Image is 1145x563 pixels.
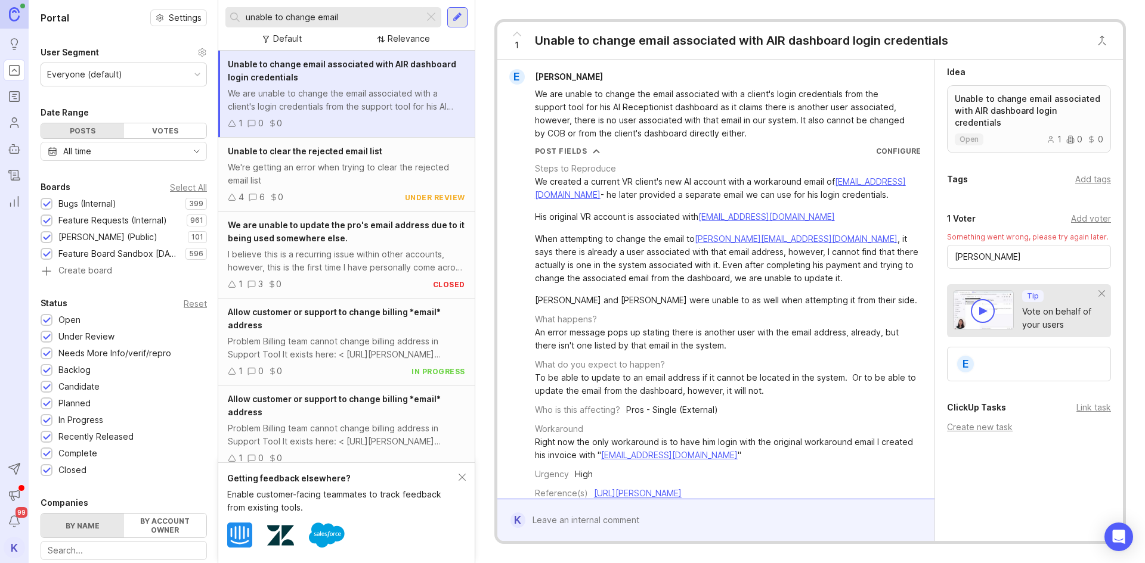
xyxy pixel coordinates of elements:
[227,488,459,514] div: Enable customer-facing teammates to track feedback from existing tools.
[535,313,597,326] div: What happens?
[239,191,244,204] div: 4
[9,7,20,21] img: Canny Home
[41,514,124,537] label: By name
[58,247,180,260] div: Feature Board Sandbox [DATE]
[1076,401,1111,414] div: Link task
[535,210,921,223] div: His original VR account is associated with
[58,413,103,427] div: In Progress
[267,522,294,549] img: Zendesk logo
[4,511,25,532] button: Notifications
[258,117,264,130] div: 0
[58,313,81,326] div: Open
[227,522,252,548] img: Intercom logo
[58,430,134,443] div: Recently Released
[276,278,281,291] div: 0
[601,450,738,460] a: [EMAIL_ADDRESS][DOMAIN_NAME]
[47,68,122,81] div: Everyone (default)
[1090,29,1114,52] button: Close button
[228,146,382,156] span: Unable to clear the rejected email list
[4,537,25,558] div: K
[947,421,1111,434] div: Create new task
[227,472,459,485] div: Getting feedback elsewhere?
[1075,173,1111,186] div: Add tags
[58,464,86,477] div: Closed
[277,452,282,465] div: 0
[594,488,682,498] a: [URL][PERSON_NAME]
[4,458,25,480] button: Send to Autopilot
[535,88,911,140] div: We are unable to change the email associated with a client's login credentials from the support t...
[58,197,116,210] div: Bugs (Internal)
[4,112,25,133] a: Users
[1066,135,1082,144] div: 0
[535,468,569,481] div: Urgency
[695,234,898,244] a: [PERSON_NAME][EMAIL_ADDRESS][DOMAIN_NAME]
[535,294,921,307] div: [PERSON_NAME] and [PERSON_NAME] were unable to as well when attempting it from their side.
[239,117,243,130] div: 1
[4,86,25,107] a: Roadmaps
[947,211,976,226] div: 1 Voter
[228,248,465,274] div: I believe this is a recurring issue within other accounts, however, this is the first time I have...
[124,123,207,138] div: Votes
[4,138,25,160] a: Autopilot
[947,65,965,79] div: Idea
[228,422,465,448] div: Problem Billing team cannot change billing address in Support Tool It exists here: < [URL][PERSON...
[4,33,25,55] a: Ideas
[189,249,203,259] p: 596
[184,300,207,307] div: Reset
[228,161,465,187] div: We're getting an error when trying to clear the rejected email list
[41,266,207,277] a: Create board
[218,385,475,472] a: Allow customer or support to change billing *email* addressProblem Billing team cannot change bil...
[41,123,124,138] div: Posts
[150,10,207,26] button: Settings
[955,250,1103,263] input: Search for a user...
[259,191,265,204] div: 6
[273,32,302,45] div: Default
[1087,135,1103,144] div: 0
[309,517,345,553] img: Salesforce logo
[16,507,27,518] span: 99
[502,69,612,85] a: E[PERSON_NAME]
[228,220,465,243] span: We are unable to update the pro's email address due to it being used somewhere else.
[41,296,67,310] div: Status
[4,60,25,81] a: Portal
[41,180,70,194] div: Boards
[535,422,583,436] div: Workaround
[239,278,243,291] div: 1
[535,326,921,352] div: An error message pops up stating there is another user with the email address, already, but there...
[58,347,171,360] div: Needs More Info/verif/repro
[228,394,441,417] span: Allow customer or support to change billing *email* address
[58,447,97,460] div: Complete
[48,544,200,557] input: Search...
[953,290,1014,330] img: video-thumbnail-vote-d41b83416815613422e2ca741bf692cc.jpg
[258,365,264,378] div: 0
[41,11,69,25] h1: Portal
[277,365,282,378] div: 0
[58,330,114,343] div: Under Review
[955,93,1103,129] p: Unable to change email associated with AIR dashboard login credentials
[187,147,206,156] svg: toggle icon
[947,85,1111,153] a: Unable to change email associated with AIR dashboard login credentialsopen100
[228,87,465,113] div: We are unable to change the email associated with a client's login credentials from the support t...
[4,484,25,506] button: Announcements
[535,175,921,201] div: We created a current VR client's new AI account with a workaround email of - he later provided a ...
[124,514,207,537] label: By account owner
[535,371,921,397] div: To be able to update to an email address if it cannot be located in the system. Or to be able to ...
[411,366,465,377] div: in progress
[239,365,243,378] div: 1
[626,403,718,416] div: Pros - Single (External)
[405,192,465,203] div: under review
[228,307,441,330] span: Allow customer or support to change billing *email* address
[4,191,25,212] a: Reporting
[515,39,519,52] span: 1
[277,117,282,130] div: 0
[246,11,419,24] input: Search...
[58,380,100,393] div: Candidate
[575,468,593,481] div: High
[510,512,525,528] div: K
[258,452,264,465] div: 0
[228,59,456,82] span: Unable to change email associated with AIR dashboard login credentials
[189,199,203,209] p: 399
[258,278,263,291] div: 3
[218,211,475,298] a: We are unable to update the pro's email address due to it being used somewhere else.I believe thi...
